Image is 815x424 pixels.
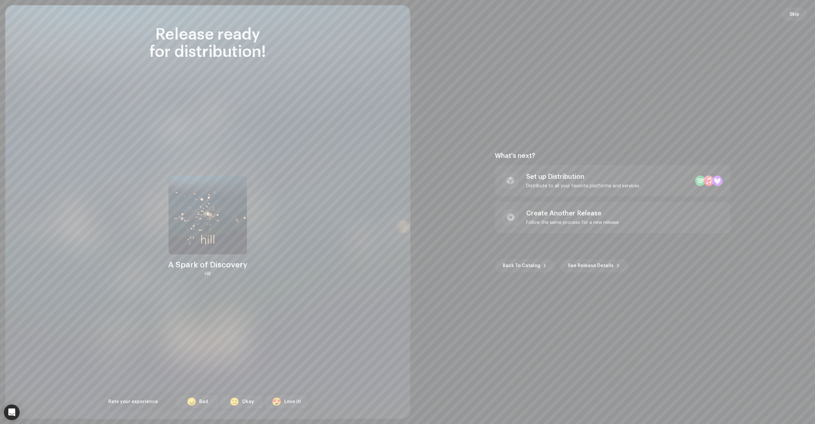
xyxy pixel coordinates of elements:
[503,259,540,272] span: Back To Catalog
[230,398,239,406] div: 🙂
[205,270,211,278] div: Hill
[242,399,254,405] div: Okay
[168,176,247,254] img: ff660a4c-37be-4381-8f56-5e3a7ae99af6
[103,26,312,61] div: Release ready for distribution!
[526,173,639,181] div: Set up Distribution
[789,8,799,21] span: Skip
[4,404,20,420] div: Open Intercom Messenger
[168,260,247,270] div: A Spark of Discovery
[495,165,730,196] re-a-post-create-item: Set up Distribution
[526,183,639,189] div: Distribute to all your favorite platforms and services
[199,399,208,405] div: Bad
[526,210,619,217] div: Create Another Release
[108,399,158,404] span: Rate your experience
[187,398,197,406] div: 😞
[568,259,614,272] span: See Release Details
[284,399,301,405] div: Love it!
[495,152,730,160] div: What's next?
[782,8,807,21] button: Skip
[526,220,619,225] div: Follow the same process for a new release
[495,259,555,272] button: Back To Catalog
[560,259,628,272] button: See Release Details
[495,202,730,233] re-a-post-create-item: Create Another Release
[272,398,282,406] div: 😍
